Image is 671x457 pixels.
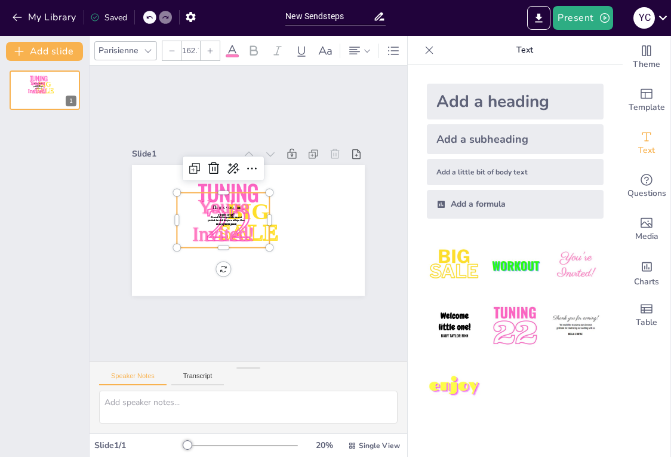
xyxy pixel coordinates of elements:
div: Add text boxes [623,122,670,165]
span: Table [636,316,657,329]
span: Template [629,101,665,114]
div: Add a table [623,294,670,337]
span: Charts [634,275,659,289]
button: y c [633,6,655,30]
img: 7.jpeg [427,359,482,415]
img: 1.jpeg [427,238,482,293]
div: Add a little bit of body text [427,159,604,185]
span: Tuning [30,73,48,83]
div: 20 % [310,440,338,451]
span: You're Invited! [27,79,47,94]
img: 4.jpeg [427,298,482,354]
div: Saved [90,12,127,23]
span: Single View [359,441,400,450]
span: Text [638,144,655,157]
div: Add ready made slides [623,79,670,122]
img: 6.jpeg [548,298,604,354]
img: 3.jpeg [548,238,604,293]
div: Change the overall theme [623,36,670,79]
span: Media [635,230,658,243]
button: My Library [9,8,81,27]
button: Transcript [171,372,224,385]
input: Insert title [285,8,373,25]
div: Add charts and graphs [623,251,670,294]
div: Add images, graphics, shapes or video [623,208,670,251]
span: SALE [36,87,54,95]
button: Export to PowerPoint [527,6,550,30]
img: 5.jpeg [487,298,543,354]
button: Present [553,6,612,30]
p: Text [439,36,611,65]
div: y c [633,7,655,29]
button: Add slide [6,42,83,61]
div: Add a heading [427,84,604,119]
div: 1 [66,96,76,106]
div: Add a formula [427,190,604,219]
span: Questions [627,187,666,200]
div: Parisienne [96,42,141,59]
div: Slide 1 [237,80,298,176]
div: Slide 1 / 1 [94,440,183,451]
img: 2.jpeg [487,238,543,293]
span: Theme [633,58,660,71]
div: Get real-time input from your audience [623,165,670,208]
button: Speaker Notes [99,372,167,385]
div: 1 [10,70,80,110]
div: Add a subheading [427,124,604,154]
